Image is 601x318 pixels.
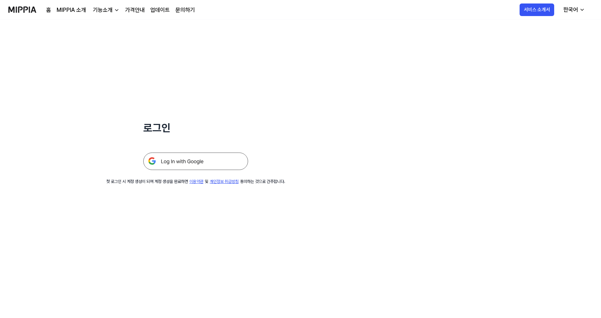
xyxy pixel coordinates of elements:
[150,6,170,14] a: 업데이트
[562,6,579,14] div: 한국어
[175,6,195,14] a: 문의하기
[92,6,114,14] div: 기능소개
[558,3,589,17] button: 한국어
[143,120,248,136] h1: 로그인
[520,3,554,16] button: 서비스 소개서
[92,6,120,14] button: 기능소개
[125,6,145,14] a: 가격안내
[46,6,51,14] a: 홈
[106,178,285,185] div: 첫 로그인 시 계정 생성이 되며 계정 생성을 완료하면 및 동의하는 것으로 간주합니다.
[114,7,120,13] img: down
[57,6,86,14] a: MIPPIA 소개
[189,179,203,184] a: 이용약관
[210,179,239,184] a: 개인정보 취급방침
[143,153,248,170] img: 구글 로그인 버튼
